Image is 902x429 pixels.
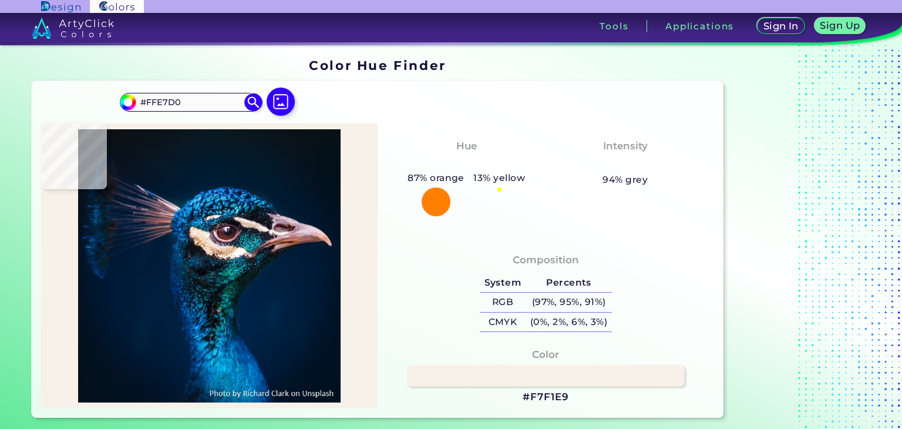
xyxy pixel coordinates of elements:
img: img_pavlin.jpg [47,129,372,403]
a: Sign In [759,18,803,33]
h4: Color [532,346,559,363]
img: icon search [244,93,262,111]
h3: Tools [600,22,628,31]
img: logo_artyclick_colors_white.svg [32,18,115,39]
h5: Percents [526,273,612,293]
h5: 87% orange [403,170,469,186]
h5: RGB [480,293,526,312]
h5: (0%, 2%, 6%, 3%) [526,313,612,332]
img: icon picture [267,88,295,116]
a: Sign Up [816,18,864,33]
h3: Yellowish Orange [413,156,520,170]
img: ArtyClick Design logo [41,1,80,12]
h3: #F7F1E9 [523,390,568,404]
h5: 94% grey [603,172,648,187]
h5: Sign Up [821,21,859,30]
h1: Color Hue Finder [309,56,446,74]
h5: 13% yellow [469,170,530,186]
h3: Almost None [584,156,667,170]
h4: Composition [513,252,579,269]
h4: Intensity [603,138,648,155]
input: type color.. [136,95,245,110]
h4: Hue [456,138,477,155]
h3: Applications [665,22,734,31]
h5: (97%, 95%, 91%) [526,293,612,312]
h5: Sign In [765,22,797,31]
h5: System [480,273,526,293]
h5: CMYK [480,313,526,332]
